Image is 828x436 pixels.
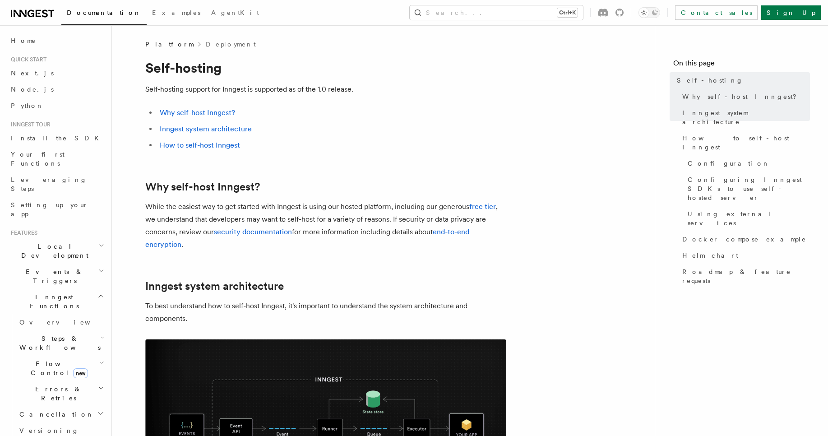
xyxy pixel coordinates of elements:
span: Setting up your app [11,201,88,218]
span: Home [11,36,36,45]
span: Node.js [11,86,54,93]
a: Home [7,32,106,49]
a: Self-hosting [673,72,810,88]
span: Next.js [11,70,54,77]
p: While the easiest way to get started with Inngest is using our hosted platform, including our gen... [145,200,506,251]
span: Leveraging Steps [11,176,87,192]
span: Documentation [67,9,141,16]
span: Examples [152,9,200,16]
a: Your first Functions [7,146,106,172]
span: Steps & Workflows [16,334,101,352]
span: Python [11,102,44,109]
a: Helm chart [679,247,810,264]
span: Quick start [7,56,46,63]
a: Configuration [684,155,810,172]
span: Inngest system architecture [682,108,810,126]
span: Platform [145,40,193,49]
span: Why self-host Inngest? [682,92,803,101]
h1: Self-hosting [145,60,506,76]
a: Python [7,97,106,114]
button: Events & Triggers [7,264,106,289]
a: Inngest system architecture [160,125,252,133]
span: Overview [19,319,112,326]
span: Events & Triggers [7,267,98,285]
a: AgentKit [206,3,264,24]
span: Features [7,229,37,237]
span: Using external services [688,209,810,227]
a: Overview [16,314,106,330]
h4: On this page [673,58,810,72]
a: security documentation [214,227,292,236]
span: Inngest tour [7,121,51,128]
a: Setting up your app [7,197,106,222]
a: Next.js [7,65,106,81]
a: Deployment [206,40,256,49]
button: Flow Controlnew [16,356,106,381]
button: Steps & Workflows [16,330,106,356]
span: Configuration [688,159,770,168]
span: Local Development [7,242,98,260]
a: Roadmap & feature requests [679,264,810,289]
span: AgentKit [211,9,259,16]
a: Using external services [684,206,810,231]
p: Self-hosting support for Inngest is supported as of the 1.0 release. [145,83,506,96]
span: Helm chart [682,251,738,260]
a: Node.js [7,81,106,97]
span: Roadmap & feature requests [682,267,810,285]
span: Errors & Retries [16,385,98,403]
a: Docker compose example [679,231,810,247]
span: Inngest Functions [7,292,97,311]
a: Install the SDK [7,130,106,146]
span: Cancellation [16,410,94,419]
a: Why self-host Inngest? [160,108,235,117]
span: Configuring Inngest SDKs to use self-hosted server [688,175,810,202]
p: To best understand how to self-host Inngest, it's important to understand the system architecture... [145,300,506,325]
button: Inngest Functions [7,289,106,314]
a: Why self-host Inngest? [145,181,260,193]
span: Install the SDK [11,135,104,142]
a: Contact sales [675,5,758,20]
a: How to self-host Inngest [160,141,240,149]
a: Documentation [61,3,147,25]
button: Cancellation [16,406,106,422]
span: Versioning [19,427,79,434]
span: Flow Control [16,359,99,377]
span: How to self-host Inngest [682,134,810,152]
button: Errors & Retries [16,381,106,406]
a: Sign Up [761,5,821,20]
span: Self-hosting [677,76,743,85]
a: Why self-host Inngest? [679,88,810,105]
button: Local Development [7,238,106,264]
a: Examples [147,3,206,24]
span: new [73,368,88,378]
a: How to self-host Inngest [679,130,810,155]
kbd: Ctrl+K [557,8,578,17]
span: Your first Functions [11,151,65,167]
button: Search...Ctrl+K [410,5,583,20]
a: free tier [469,202,496,211]
a: Inngest system architecture [679,105,810,130]
span: Docker compose example [682,235,806,244]
button: Toggle dark mode [638,7,660,18]
a: Inngest system architecture [145,280,284,292]
a: Configuring Inngest SDKs to use self-hosted server [684,172,810,206]
a: Leveraging Steps [7,172,106,197]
